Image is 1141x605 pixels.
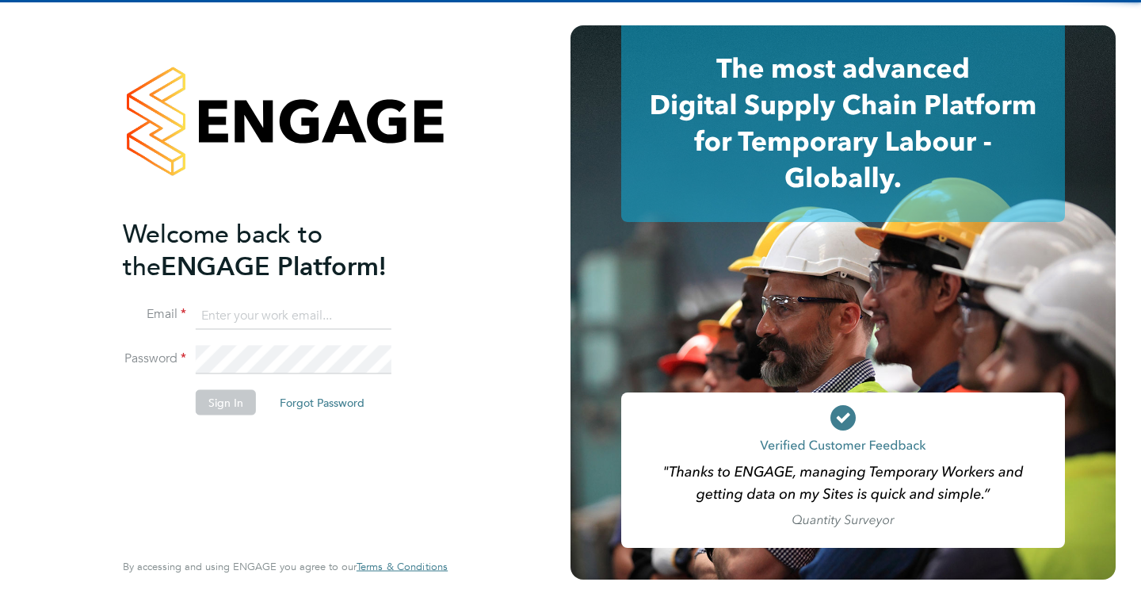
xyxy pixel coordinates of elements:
span: Welcome back to the [123,218,322,281]
button: Sign In [196,390,256,415]
label: Email [123,306,186,323]
span: By accessing and using ENGAGE you agree to our [123,560,448,573]
input: Enter your work email... [196,301,391,330]
span: Terms & Conditions [357,560,448,573]
label: Password [123,350,186,367]
h2: ENGAGE Platform! [123,217,432,282]
button: Forgot Password [267,390,377,415]
a: Terms & Conditions [357,561,448,573]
